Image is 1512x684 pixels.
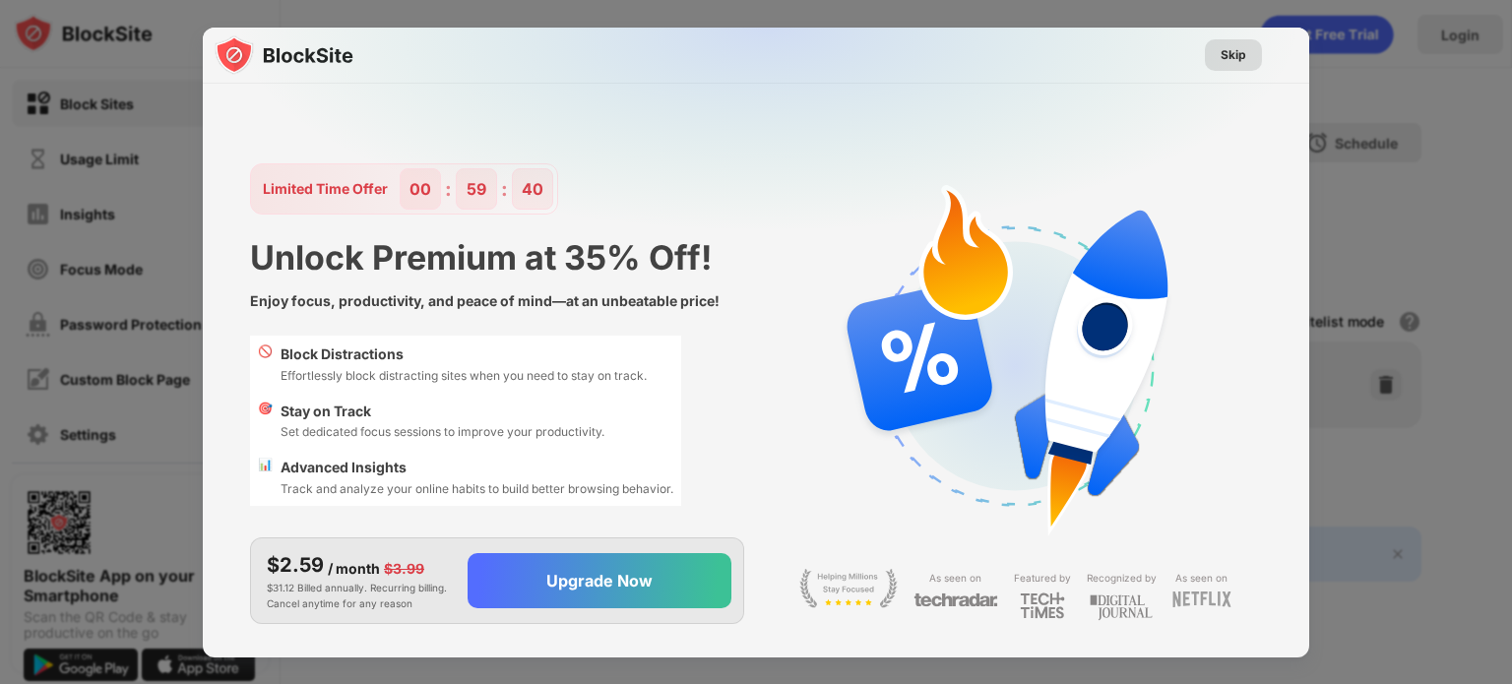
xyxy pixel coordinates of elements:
div: 📊 [258,457,273,498]
div: Track and analyze your online habits to build better browsing behavior. [281,479,673,498]
div: Set dedicated focus sessions to improve your productivity. [281,422,604,441]
img: gradient.svg [215,28,1321,417]
img: light-netflix.svg [1172,591,1231,607]
img: light-digital-journal.svg [1090,591,1153,624]
div: 🎯 [258,401,273,442]
div: Upgrade Now [546,571,653,591]
div: / month [328,558,380,580]
img: light-stay-focus.svg [799,569,898,608]
div: $3.99 [384,558,424,580]
div: As seen on [929,569,981,588]
img: light-techtimes.svg [1020,591,1065,619]
div: Featured by [1014,569,1071,588]
div: Advanced Insights [281,457,673,478]
div: $31.12 Billed annually. Recurring billing. Cancel anytime for any reason [267,550,452,611]
div: Skip [1221,45,1246,65]
div: $2.59 [267,550,324,580]
div: Recognized by [1087,569,1157,588]
div: As seen on [1175,569,1228,588]
img: light-techradar.svg [913,591,998,608]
